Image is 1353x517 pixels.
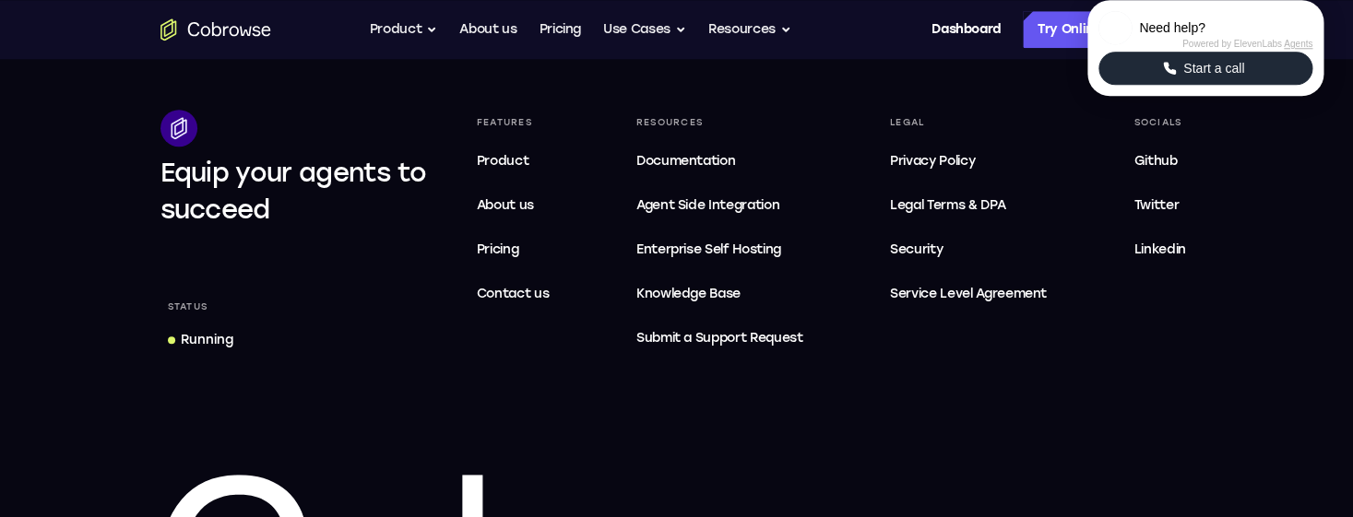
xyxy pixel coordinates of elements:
span: Equip your agents to succeed [160,157,427,225]
span: About us [477,197,534,213]
div: Legal [883,110,1054,135]
span: Github [1133,153,1177,169]
a: Try Online Demo [1023,11,1193,48]
a: Submit a Support Request [629,320,811,357]
span: Documentation [636,153,735,169]
span: Legal Terms & DPA [890,197,1005,213]
a: Knowledge Base [629,276,811,312]
span: Pricing [477,241,519,257]
a: Pricing [469,231,557,268]
button: Use Cases [603,11,686,48]
div: Status [160,294,216,320]
a: Enterprise Self Hosting [629,231,811,268]
span: Enterprise Self Hosting [636,239,803,261]
span: Product [477,153,529,169]
a: Running [160,323,241,357]
span: Privacy Policy [890,153,975,169]
a: Dashboard [932,11,1001,48]
a: Service Level Agreement [883,276,1054,312]
span: Knowledge Base [636,286,741,301]
a: Linkedin [1126,231,1193,268]
a: Privacy Policy [883,143,1054,180]
span: Linkedin [1133,241,1185,257]
a: Contact us [469,276,557,312]
a: Product [469,143,557,180]
span: Twitter [1133,197,1179,213]
a: Documentation [629,143,811,180]
span: Submit a Support Request [636,327,803,349]
a: Pricing [539,11,581,48]
a: Security [883,231,1054,268]
span: Service Level Agreement [890,283,1047,305]
button: Resources [708,11,791,48]
span: Agent Side Integration [636,194,803,217]
div: Resources [629,110,811,135]
div: Socials [1126,110,1193,135]
a: Agent Side Integration [629,187,811,224]
span: Contact us [477,286,550,301]
a: Go to the home page [160,18,271,41]
a: About us [459,11,516,48]
a: About us [469,187,557,224]
a: Legal Terms & DPA [883,187,1054,224]
a: Github [1126,143,1193,180]
a: Twitter [1126,187,1193,224]
span: Security [890,241,943,257]
div: Running [181,331,233,349]
button: Product [370,11,438,48]
div: Features [469,110,557,135]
